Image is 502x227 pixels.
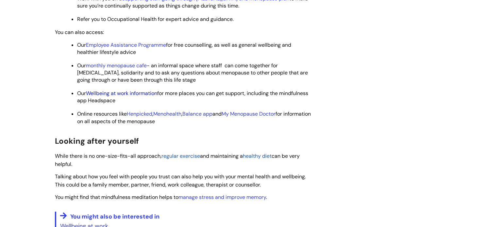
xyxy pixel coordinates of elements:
[77,16,234,23] span: Refer you to Occupational Health for expert advice and guidance.
[153,110,181,117] a: Menohealth
[55,194,267,201] span: You might find that mindfulness meditation helps to .
[182,110,212,117] a: Balance app
[77,110,311,124] span: Online resources like , , and for information on all aspects of the menopause
[86,62,147,69] a: monthly menopause cafe
[70,213,159,220] span: You might also be interested in
[77,62,308,83] span: Our - an informal space where staff can come together for [MEDICAL_DATA], solidarity and to ask a...
[55,153,161,159] span: While there is no one-size-fits-all approach,
[86,90,157,97] a: Wellbeing at work information
[55,29,104,36] span: You can also access:
[127,110,152,117] a: Henpicked
[77,90,308,104] span: Our for more places you can get support, including the mindfulness app Headspace
[55,173,306,188] span: Talking about how you feel with people you trust can also help you with your mental health and we...
[243,152,272,160] a: healthy diet
[243,153,272,159] span: healthy diet
[55,136,139,146] span: Looking after yourself
[161,153,200,159] span: regular exercise
[77,41,291,56] span: Our for free counselling, as well as general wellbeing and healthier lifestyle advice
[222,110,276,117] a: My Menopause Doctor
[178,194,266,201] a: manage stress and improve memory
[200,153,243,159] span: and maintaining a
[86,41,166,48] a: Employee Assistance Programme
[161,152,200,160] a: regular exercise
